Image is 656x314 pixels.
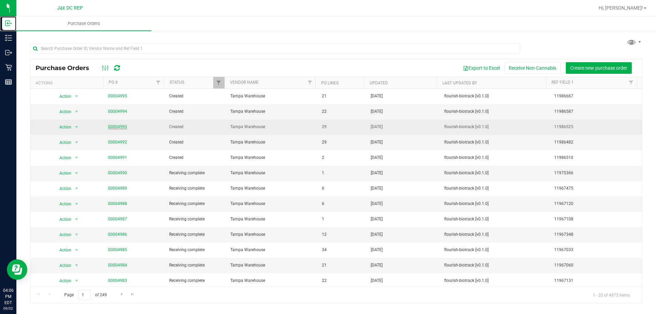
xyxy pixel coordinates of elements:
[230,93,314,99] span: Tampa Warehouse
[566,62,632,74] button: Create new purchase order
[444,93,546,99] span: flourish-biotrack [v0.1.0]
[108,232,127,237] a: 00004986
[108,201,127,206] a: 00004988
[108,263,127,268] a: 00004984
[371,154,383,161] span: [DATE]
[16,16,151,31] a: Purchase Orders
[371,262,383,269] span: [DATE]
[554,108,638,115] span: 11986587
[72,153,81,163] span: select
[169,108,222,115] span: Created
[444,216,546,222] span: flourish-biotrack [v0.1.0]
[587,290,635,300] span: 1 - 20 of 4975 items
[108,140,127,145] a: 00004992
[444,262,546,269] span: flourish-biotrack [v0.1.0]
[3,287,13,306] p: 04:06 PM EDT
[108,94,127,98] a: 00004995
[108,155,127,160] a: 00004991
[53,168,72,178] span: Action
[371,185,383,192] span: [DATE]
[504,62,561,74] button: Receive Non-Cannabis
[53,215,72,224] span: Action
[322,216,363,222] span: 1
[53,261,72,270] span: Action
[53,138,72,147] span: Action
[322,185,363,192] span: 6
[321,81,339,85] a: PO Lines
[554,201,638,207] span: 11967120
[304,77,315,88] a: Filter
[3,306,13,311] p: 09/22
[444,277,546,284] span: flourish-biotrack [v0.1.0]
[230,185,314,192] span: Tampa Warehouse
[5,64,12,71] inline-svg: Retail
[322,170,363,176] span: 1
[53,184,72,193] span: Action
[322,277,363,284] span: 22
[444,231,546,238] span: flourish-biotrack [v0.1.0]
[459,62,504,74] button: Export to Excel
[371,231,383,238] span: [DATE]
[230,170,314,176] span: Tampa Warehouse
[169,185,222,192] span: Receiving complete
[72,230,81,240] span: select
[371,139,383,146] span: [DATE]
[322,247,363,253] span: 34
[230,124,314,130] span: Tampa Warehouse
[444,201,546,207] span: flourish-biotrack [v0.1.0]
[108,278,127,283] a: 00004983
[213,77,224,88] a: Filter
[108,124,127,129] a: 00004993
[230,108,314,115] span: Tampa Warehouse
[72,261,81,270] span: select
[53,153,72,163] span: Action
[109,80,118,85] a: PO #
[108,109,127,114] a: 00004994
[371,277,383,284] span: [DATE]
[230,277,314,284] span: Tampa Warehouse
[371,216,383,222] span: [DATE]
[169,262,222,269] span: Receiving complete
[169,154,222,161] span: Created
[554,154,638,161] span: 11986510
[230,201,314,207] span: Tampa Warehouse
[72,184,81,193] span: select
[599,5,643,11] span: Hi, [PERSON_NAME]!
[5,35,12,41] inline-svg: Inventory
[554,247,638,253] span: 11967033
[53,245,72,255] span: Action
[230,262,314,269] span: Tampa Warehouse
[230,80,259,85] a: Vendor Name
[322,154,363,161] span: 2
[371,170,383,176] span: [DATE]
[230,154,314,161] span: Tampa Warehouse
[117,290,127,299] a: Go to the next page
[444,139,546,146] span: flourish-biotrack [v0.1.0]
[5,20,12,27] inline-svg: Inbound
[7,259,27,280] iframe: Resource center
[53,92,72,101] span: Action
[72,276,81,286] span: select
[322,262,363,269] span: 21
[554,231,638,238] span: 11967348
[108,217,127,221] a: 00004987
[53,276,72,286] span: Action
[554,170,638,176] span: 11975366
[169,231,222,238] span: Receiving complete
[108,247,127,252] a: 00004985
[36,64,96,72] span: Purchase Orders
[72,168,81,178] span: select
[626,77,637,88] a: Filter
[169,80,184,85] a: Status
[72,215,81,224] span: select
[53,107,72,117] span: Action
[72,107,81,117] span: select
[53,122,72,132] span: Action
[36,81,100,85] div: Actions
[5,49,12,56] inline-svg: Outbound
[169,216,222,222] span: Receiving complete
[371,93,383,99] span: [DATE]
[371,247,383,253] span: [DATE]
[442,81,477,85] a: Last Updated By
[169,93,222,99] span: Created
